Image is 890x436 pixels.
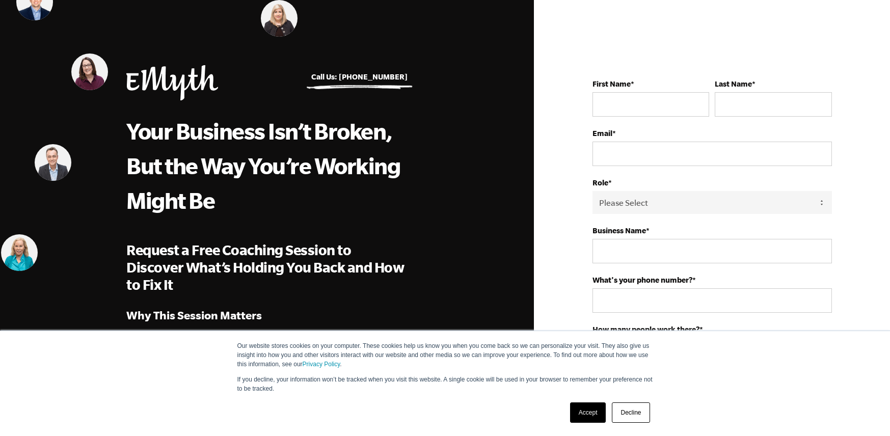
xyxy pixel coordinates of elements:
[126,65,218,100] img: EMyth
[126,309,262,321] strong: Why This Session Matters
[570,402,606,423] a: Accept
[237,375,653,393] p: If you decline, your information won’t be tracked when you visit this website. A single cookie wi...
[592,129,612,138] strong: Email
[71,53,108,90] img: Melinda Lawson, EMyth Business Coach
[35,144,71,181] img: Nick Lawler, EMyth Business Coach
[592,79,631,88] strong: First Name
[592,276,692,284] strong: What's your phone number?
[592,178,608,187] strong: Role
[126,242,404,292] span: Request a Free Coaching Session to Discover What’s Holding You Back and How to Fix It
[303,361,340,368] a: Privacy Policy
[1,234,38,271] img: Lynn Goza, EMyth Business Coach
[237,341,653,369] p: Our website stores cookies on your computer. These cookies help us know you when you come back so...
[612,402,650,423] a: Decline
[715,79,752,88] strong: Last Name
[126,118,400,213] span: Your Business Isn’t Broken, But the Way You’re Working Might Be
[592,325,699,334] strong: How many people work there?
[311,72,408,81] a: Call Us: [PHONE_NUMBER]
[592,226,646,235] strong: Business Name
